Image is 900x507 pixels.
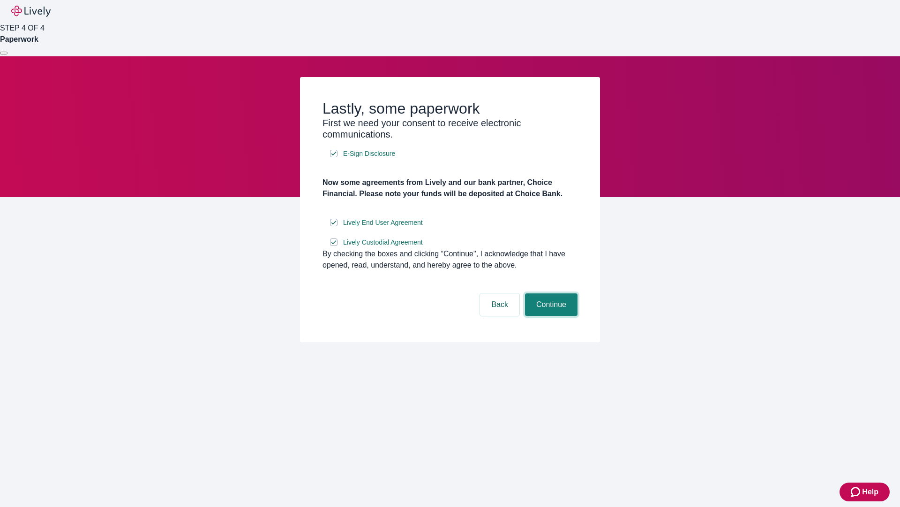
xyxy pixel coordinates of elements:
a: e-sign disclosure document [341,237,425,248]
a: e-sign disclosure document [341,217,425,229]
div: By checking the boxes and clicking “Continue", I acknowledge that I have opened, read, understand... [322,248,577,271]
button: Back [480,293,519,316]
h3: First we need your consent to receive electronic communications. [322,117,577,140]
span: Lively Custodial Agreement [343,238,423,247]
span: Help [862,486,878,498]
img: Lively [11,6,51,17]
svg: Zendesk support icon [851,486,862,498]
h2: Lastly, some paperwork [322,100,577,117]
span: E-Sign Disclosure [343,149,395,159]
a: e-sign disclosure document [341,148,397,160]
h4: Now some agreements from Lively and our bank partner, Choice Financial. Please note your funds wi... [322,177,577,200]
button: Zendesk support iconHelp [840,483,890,501]
span: Lively End User Agreement [343,218,423,228]
button: Continue [525,293,577,316]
